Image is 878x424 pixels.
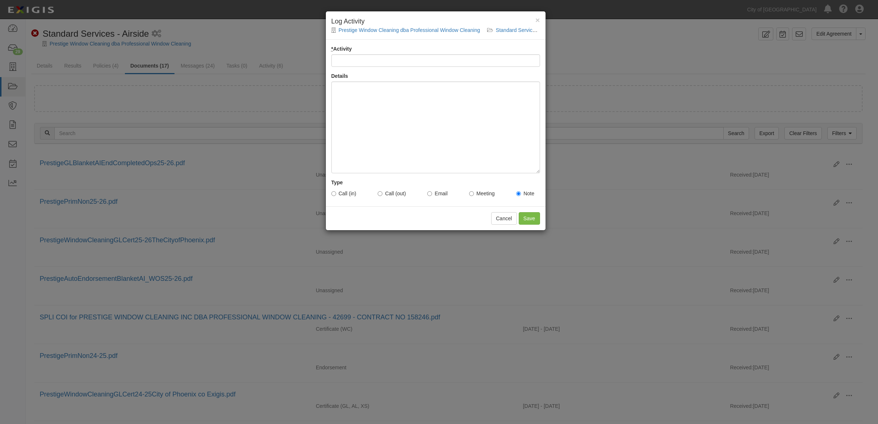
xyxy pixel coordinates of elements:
[331,45,352,52] label: Activity
[469,191,474,196] input: Meeting
[427,191,432,196] input: Email
[516,191,521,196] input: Note
[491,212,517,225] button: Cancel
[331,72,348,80] label: Details
[378,191,382,196] input: Call (out)
[331,46,333,52] abbr: required
[519,212,540,225] input: Save
[331,191,336,196] input: Call (in)
[331,190,356,197] label: Call (in)
[496,27,618,33] a: Standard Services - [GEOGRAPHIC_DATA] (158246)
[535,16,540,24] button: Close
[469,190,495,197] label: Meeting
[378,190,406,197] label: Call (out)
[331,17,540,26] h4: Log Activity
[516,190,535,197] label: Note
[535,16,540,24] span: ×
[331,179,343,186] label: Type
[339,27,480,33] a: Prestige Window Cleaning dba Professional Window Cleaning
[427,190,447,197] label: Email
